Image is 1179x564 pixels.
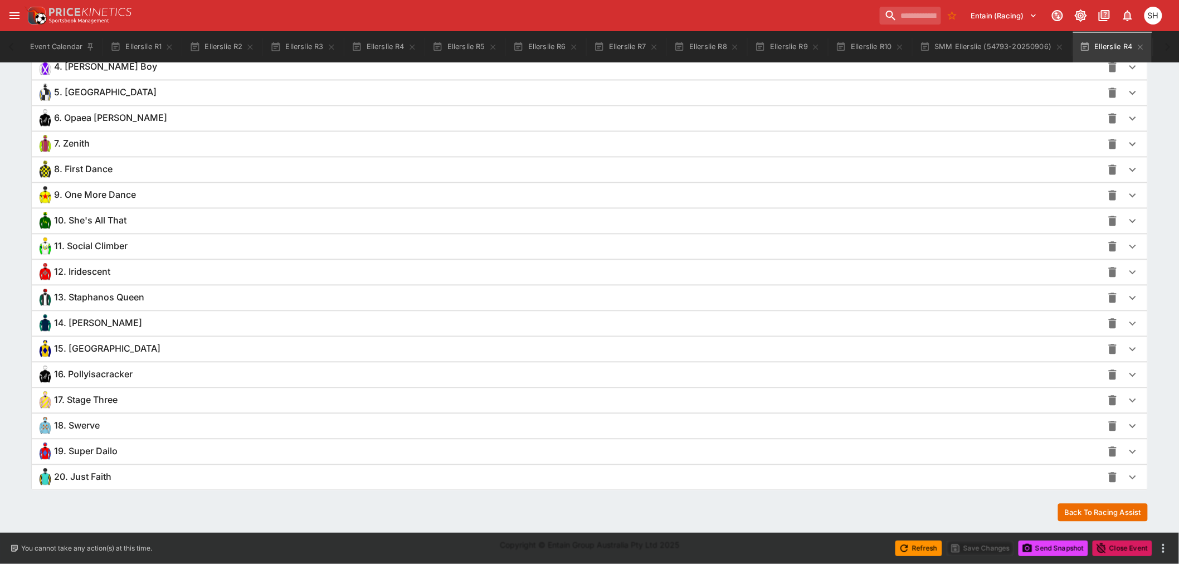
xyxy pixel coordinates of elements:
[36,417,54,435] img: swerve_64x64.png
[54,266,110,278] span: 12. Iridescent
[1073,31,1152,62] button: Ellerslie R4
[895,541,942,556] button: Refresh
[1019,541,1088,556] button: Send Snapshot
[964,7,1044,25] button: Select Tenant
[943,7,961,25] button: No Bookmarks
[54,189,136,201] span: 9. One More Dance
[54,240,128,252] span: 11. Social Climber
[54,61,157,72] span: 4. [PERSON_NAME] Boy
[36,340,54,358] img: sabik_64x64.png
[36,366,54,383] img: pollyisacracker_64x64.png
[49,18,109,23] img: Sportsbook Management
[1144,7,1162,25] div: Scott Hunt
[54,420,100,431] span: 18. Swerve
[1094,6,1114,26] button: Documentation
[36,443,54,460] img: super-dailo_64x64.png
[36,109,54,127] img: opaea-joe_64x64.png
[104,31,181,62] button: Ellerslie R1
[36,289,54,307] img: staphanos-queen_64x64.png
[668,31,746,62] button: Ellerslie R8
[4,6,25,26] button: open drawer
[345,31,423,62] button: Ellerslie R4
[36,135,54,153] img: zenith_64x64.png
[54,112,167,124] span: 6. Opaea [PERSON_NAME]
[54,86,157,98] span: 5. [GEOGRAPHIC_DATA]
[913,31,1071,62] button: SMM Ellerslie (54793-20250906)
[1118,6,1138,26] button: Notifications
[54,291,144,303] span: 13. Staphanos Queen
[1048,6,1068,26] button: Connected to PK
[1058,503,1148,521] button: Back To Racing Assist
[23,31,101,62] button: Event Calendar
[36,161,54,178] img: first-dance_64x64.png
[829,31,910,62] button: Ellerslie R10
[36,58,54,76] img: chester-boy_64x64.png
[880,7,941,25] input: search
[36,314,54,332] img: eliza-james_64x64.png
[1093,541,1152,556] button: Close Event
[1157,542,1170,555] button: more
[264,31,342,62] button: Ellerslie R3
[25,4,47,27] img: PriceKinetics Logo
[36,84,54,101] img: hard-roca_64x64.png
[506,31,585,62] button: Ellerslie R6
[54,445,118,457] span: 19. Super Dailo
[1141,3,1166,28] button: Scott Hunt
[426,31,504,62] button: Ellerslie R5
[54,317,142,329] span: 14. [PERSON_NAME]
[36,186,54,204] img: one-more-dance_64x64.png
[54,471,111,483] span: 20. Just Faith
[54,368,133,380] span: 16. Pollyisacracker
[1071,6,1091,26] button: Toggle light/dark mode
[36,263,54,281] img: iridescent_64x64.png
[587,31,665,62] button: Ellerslie R7
[54,163,113,175] span: 8. First Dance
[36,237,54,255] img: social-climber_64x64.png
[748,31,827,62] button: Ellerslie R9
[36,391,54,409] img: stage-three_64x64.png
[54,394,118,406] span: 17. Stage Three
[54,215,126,226] span: 10. She's All That
[54,343,160,354] span: 15. [GEOGRAPHIC_DATA]
[183,31,261,62] button: Ellerslie R2
[49,8,131,16] img: PriceKinetics
[54,138,90,149] span: 7. Zenith
[21,543,152,553] p: You cannot take any action(s) at this time.
[36,468,54,486] img: just-faith_64x64.png
[36,212,54,230] img: she-s-all-that_64x64.png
